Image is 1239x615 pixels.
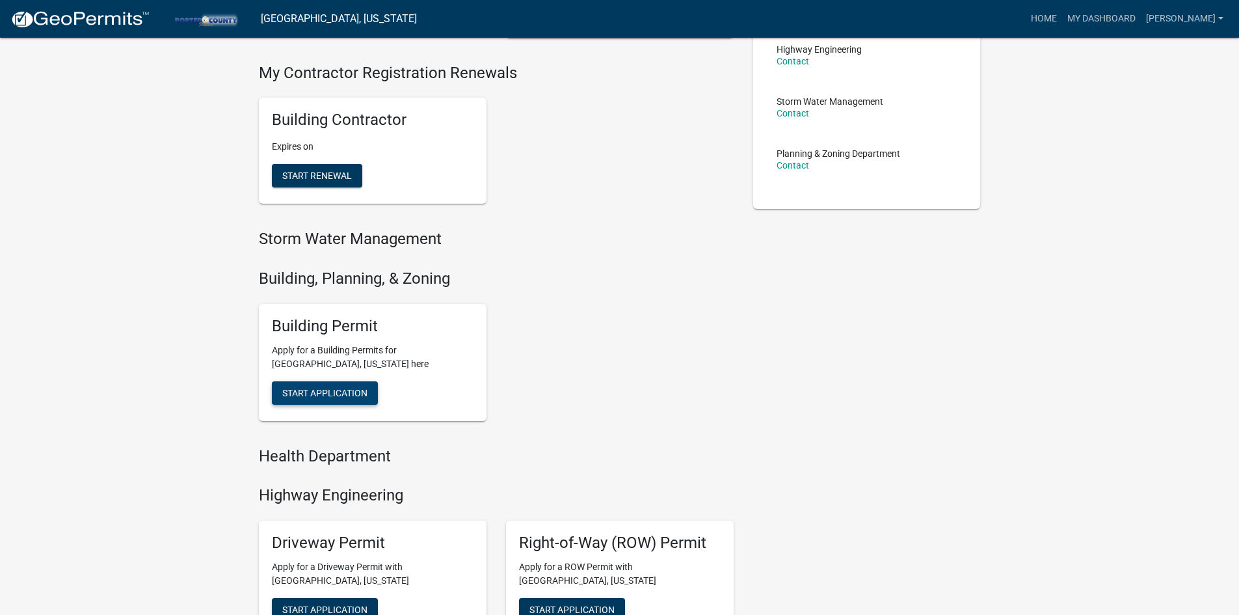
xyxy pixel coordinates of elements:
a: Contact [777,108,809,118]
h5: Building Permit [272,317,473,336]
p: Apply for a Building Permits for [GEOGRAPHIC_DATA], [US_STATE] here [272,344,473,371]
p: Storm Water Management [777,97,883,106]
h5: Right-of-Way (ROW) Permit [519,534,721,553]
button: Start Application [272,381,378,405]
p: Apply for a ROW Permit with [GEOGRAPHIC_DATA], [US_STATE] [519,560,721,588]
span: Start Renewal [282,171,352,181]
h5: Building Contractor [272,111,473,130]
img: Porter County, Indiana [160,10,250,27]
p: Apply for a Driveway Permit with [GEOGRAPHIC_DATA], [US_STATE] [272,560,473,588]
p: Planning & Zoning Department [777,149,900,158]
a: Home [1026,7,1062,31]
span: Start Application [282,387,367,398]
h5: Driveway Permit [272,534,473,553]
button: Start Renewal [272,164,362,187]
h4: Storm Water Management [259,230,734,249]
p: Highway Engineering [777,45,862,54]
a: Contact [777,56,809,66]
h4: My Contractor Registration Renewals [259,64,734,83]
wm-registration-list-section: My Contractor Registration Renewals [259,64,734,215]
h4: Health Department [259,447,734,466]
a: Contact [777,160,809,171]
a: [GEOGRAPHIC_DATA], [US_STATE] [261,8,417,30]
h4: Highway Engineering [259,486,734,505]
p: Expires on [272,140,473,154]
a: [PERSON_NAME] [1141,7,1229,31]
span: Start Application [529,605,615,615]
a: My Dashboard [1062,7,1141,31]
h4: Building, Planning, & Zoning [259,269,734,288]
span: Start Application [282,605,367,615]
